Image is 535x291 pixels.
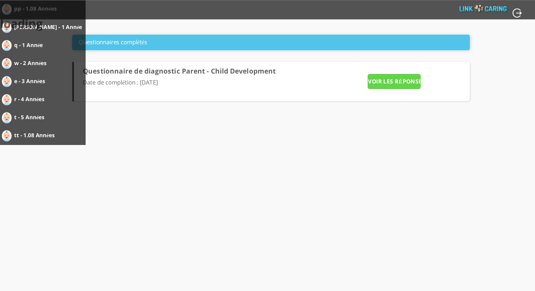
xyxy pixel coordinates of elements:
label: q - 1 Année [14,39,58,51]
img: linkCaringLogo_03.png [460,4,507,14]
img: childBoyIcon.png [2,76,12,87]
img: childBoyIcon.png [2,40,12,51]
label: e - 3 Années [14,75,58,87]
label: t - 5 Années [14,111,58,123]
img: childBoyIcon.png [2,4,12,15]
label: w - 2 Années [14,57,58,69]
label: tt - 1.08 Années [14,129,58,141]
img: childBoyIcon.png [2,112,12,123]
img: childBoyIcon.png [2,94,12,105]
img: childBoyIcon.png [2,130,12,141]
label: r - 4 Années [14,93,58,105]
label: pp - 1.08 Années [14,3,58,14]
label: [PERSON_NAME] - 1 Année [14,21,58,33]
img: childBoyIcon.png [2,58,12,69]
img: childBoyIcon.png [2,22,12,33]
